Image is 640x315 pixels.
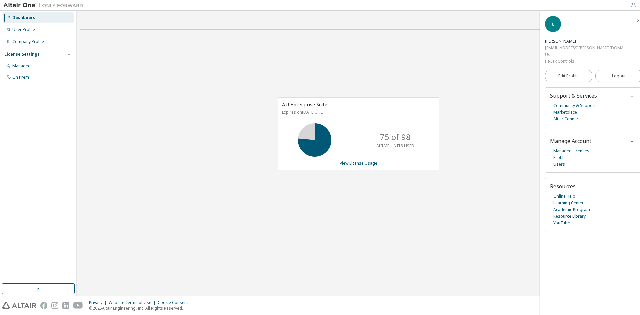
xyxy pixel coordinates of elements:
a: Resource Library [553,213,586,220]
div: Dashboard [12,15,36,20]
div: Cookie Consent [158,300,192,305]
div: [EMAIL_ADDRESS][PERSON_NAME][DOMAIN_NAME] [545,45,623,51]
span: Manage Account [550,137,591,145]
a: YouTube [553,220,570,226]
a: Users [553,161,565,168]
div: Privacy [89,300,109,305]
a: Edit Profile [545,70,592,82]
span: Support & Services [550,92,597,99]
img: facebook.svg [40,302,47,309]
p: 75 of 98 [380,131,411,143]
div: Company Profile [12,39,44,44]
p: © 2025 Altair Engineering, Inc. All Rights Reserved. [89,305,192,311]
div: HI-Lex Controls [545,58,623,65]
div: User [545,51,623,58]
a: Community & Support [553,102,596,109]
span: AU Enterprise Suite [282,101,327,108]
img: Altair One [3,2,87,9]
p: Expires on [DATE] UTC [282,109,433,115]
a: Profile [553,154,566,161]
span: Resources [550,183,576,190]
span: C [552,21,554,27]
a: View License Usage [340,160,377,166]
div: Website Terms of Use [109,300,158,305]
a: Altair Connect [553,116,580,122]
a: Managed Licenses [553,148,589,154]
a: Online Help [553,193,575,200]
span: Edit Profile [558,73,579,79]
a: Academic Program [553,206,590,213]
img: youtube.svg [73,302,83,309]
div: Caleb Kelley [545,38,623,45]
img: instagram.svg [51,302,58,309]
div: User Profile [12,27,35,32]
div: License Settings [4,52,40,57]
div: On Prem [12,75,29,80]
a: Marketplace [553,109,577,116]
img: altair_logo.svg [2,302,36,309]
span: Logout [612,73,626,79]
img: linkedin.svg [62,302,69,309]
p: ALTAIR UNITS USED [376,143,414,149]
a: Learning Center [553,200,584,206]
div: Managed [12,63,31,69]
